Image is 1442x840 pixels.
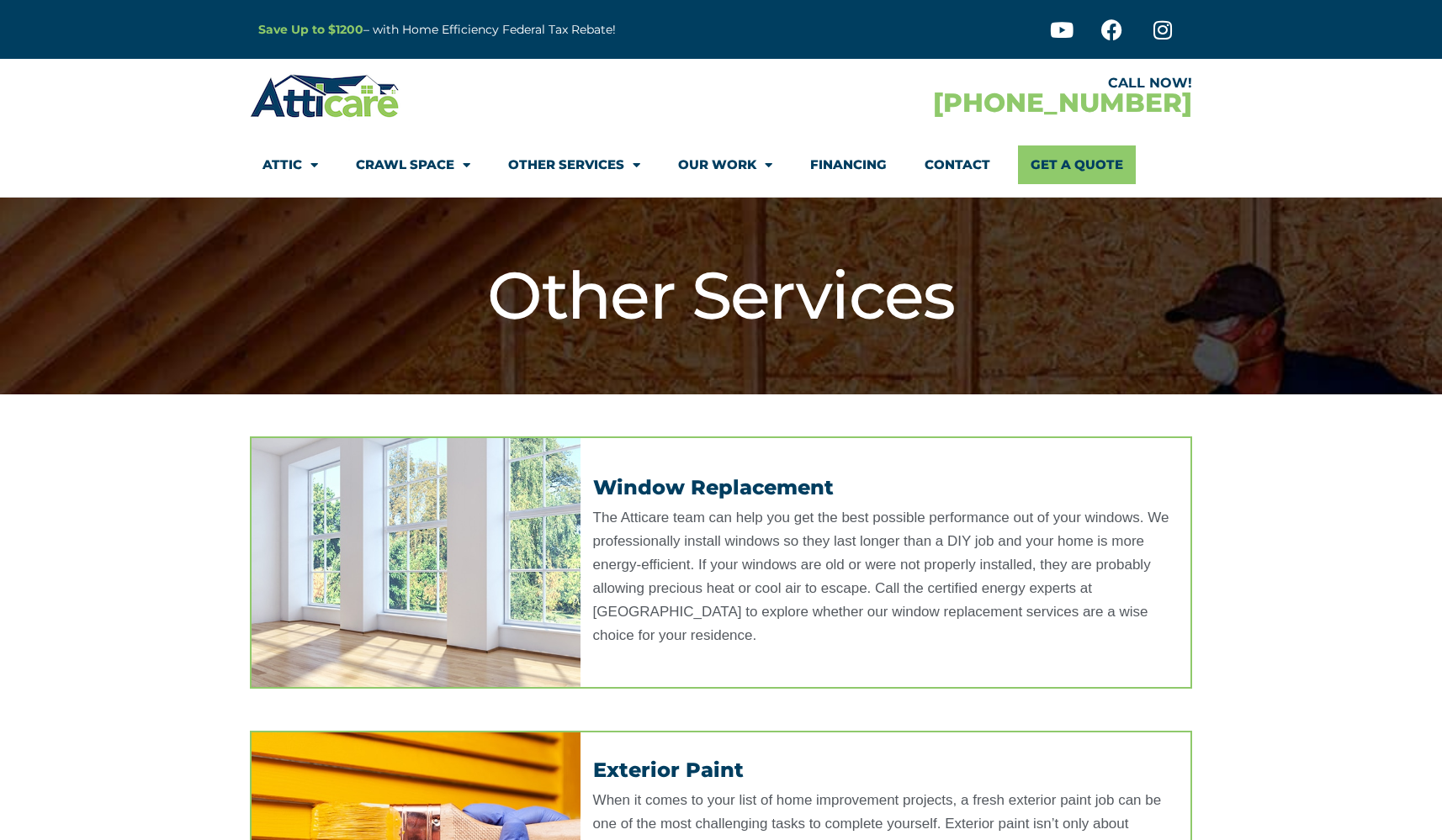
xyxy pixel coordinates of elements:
h1: Other Services [258,256,1184,335]
a: Our Work [678,145,772,184]
a: Window Replacement [593,475,834,499]
a: Exterior Paint [593,758,744,782]
a: Get A Quote [1018,145,1136,184]
nav: Menu [262,145,1180,184]
p: – with Home Efficiency Federal Tax Rebate! [258,20,803,40]
a: Crawl Space [356,145,470,184]
a: Other Services [508,145,640,184]
a: Attic [262,145,318,184]
div: CALL NOW! [721,77,1192,90]
a: Save Up to $1200 [258,22,363,37]
a: Financing [810,145,887,184]
span: The Atticare team can help you get the best possible performance out of your windows. We professi... [593,510,1169,643]
a: Contact [925,145,990,184]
